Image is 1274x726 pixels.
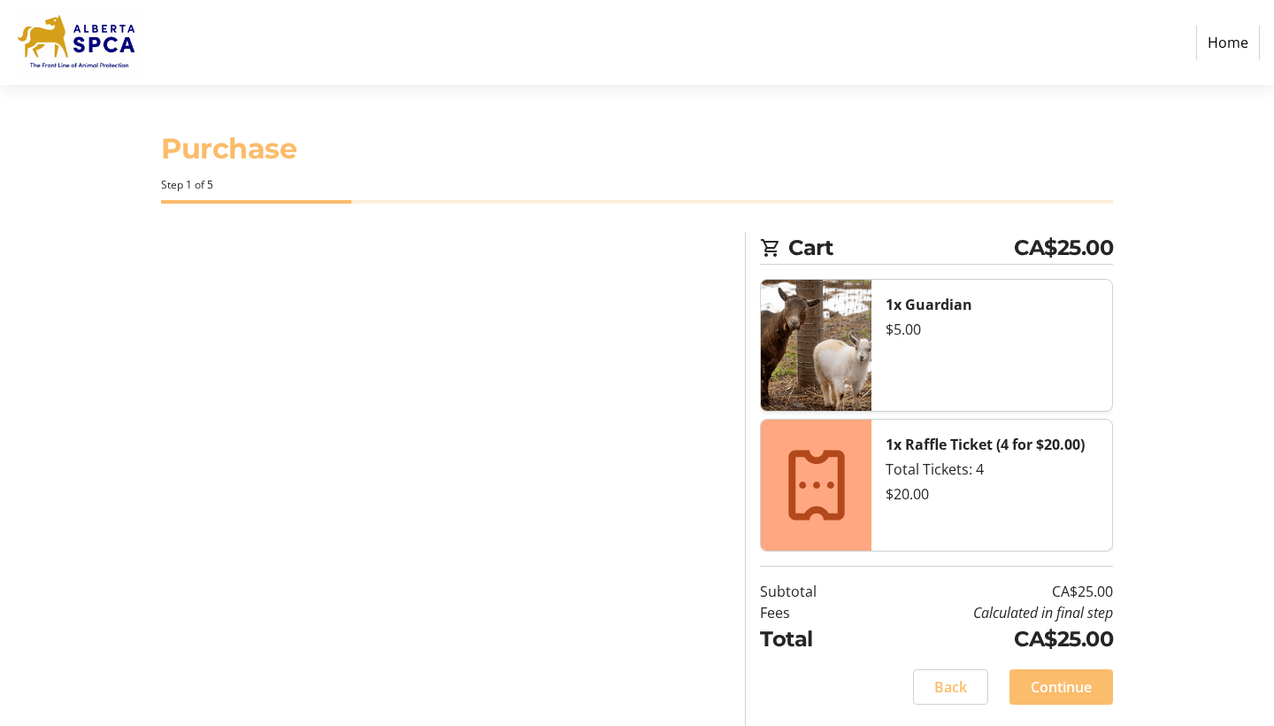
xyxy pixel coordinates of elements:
a: Home [1196,26,1260,59]
img: Alberta SPCA's Logo [14,7,140,78]
span: CA$25.00 [1014,232,1113,264]
button: Back [913,669,988,705]
span: Continue [1031,676,1092,698]
td: CA$25.00 [862,623,1113,655]
div: $5.00 [886,319,1098,340]
td: Total [760,623,862,655]
td: Calculated in final step [862,602,1113,623]
strong: 1x Guardian [886,295,972,314]
div: Step 1 of 5 [161,177,1113,193]
td: CA$25.00 [862,581,1113,602]
div: $20.00 [886,483,1098,505]
td: Fees [760,602,862,623]
button: Continue [1009,669,1113,705]
strong: 1x Raffle Ticket (4 for $20.00) [886,435,1085,454]
span: Cart [788,232,1014,264]
h1: Purchase [161,127,1113,170]
div: Total Tickets: 4 [886,459,1098,480]
img: Guardian [761,280,871,411]
span: Back [934,676,967,698]
td: Subtotal [760,581,862,602]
